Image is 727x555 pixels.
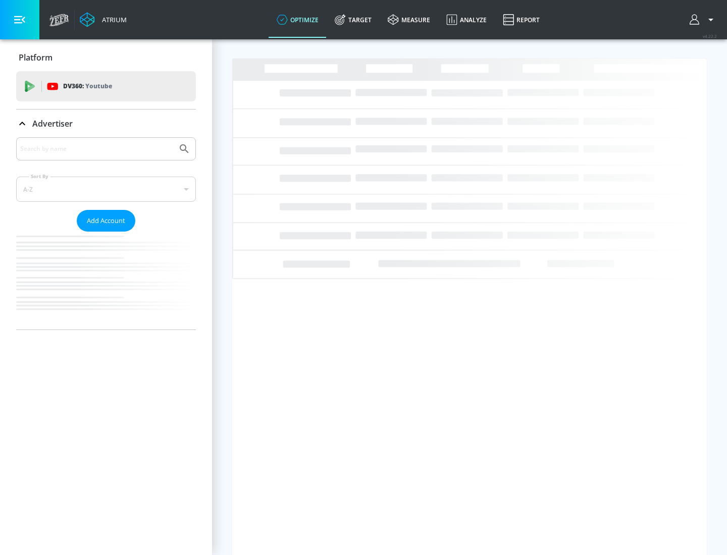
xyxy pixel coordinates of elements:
[16,43,196,72] div: Platform
[32,118,73,129] p: Advertiser
[87,215,125,227] span: Add Account
[20,142,173,155] input: Search by name
[269,2,327,38] a: optimize
[703,33,717,39] span: v 4.22.2
[85,81,112,91] p: Youtube
[19,52,53,63] p: Platform
[77,210,135,232] button: Add Account
[438,2,495,38] a: Analyze
[495,2,548,38] a: Report
[29,173,50,180] label: Sort By
[380,2,438,38] a: measure
[327,2,380,38] a: Target
[98,15,127,24] div: Atrium
[63,81,112,92] p: DV360:
[16,232,196,329] nav: list of Advertiser
[16,137,196,329] div: Advertiser
[16,109,196,138] div: Advertiser
[16,177,196,202] div: A-Z
[80,12,127,27] a: Atrium
[16,71,196,101] div: DV360: Youtube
